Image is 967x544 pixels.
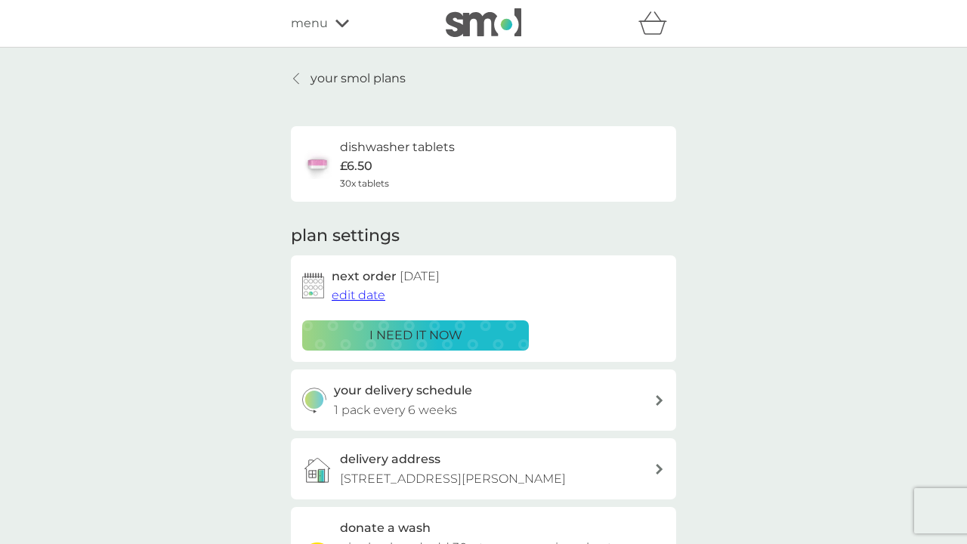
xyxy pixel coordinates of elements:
[332,286,385,305] button: edit date
[340,156,372,176] p: £6.50
[340,138,455,157] h6: dishwasher tablets
[291,14,328,33] span: menu
[400,269,440,283] span: [DATE]
[332,288,385,302] span: edit date
[369,326,462,345] p: i need it now
[302,320,529,351] button: i need it now
[340,450,440,469] h3: delivery address
[638,8,676,39] div: basket
[291,369,676,431] button: your delivery schedule1 pack every 6 weeks
[302,149,332,179] img: dishwasher tablets
[332,267,440,286] h2: next order
[291,69,406,88] a: your smol plans
[291,438,676,499] a: delivery address[STREET_ADDRESS][PERSON_NAME]
[340,176,389,190] span: 30x tablets
[291,224,400,248] h2: plan settings
[334,400,457,420] p: 1 pack every 6 weeks
[340,469,566,489] p: [STREET_ADDRESS][PERSON_NAME]
[334,381,472,400] h3: your delivery schedule
[340,518,431,538] h3: donate a wash
[446,8,521,37] img: smol
[310,69,406,88] p: your smol plans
